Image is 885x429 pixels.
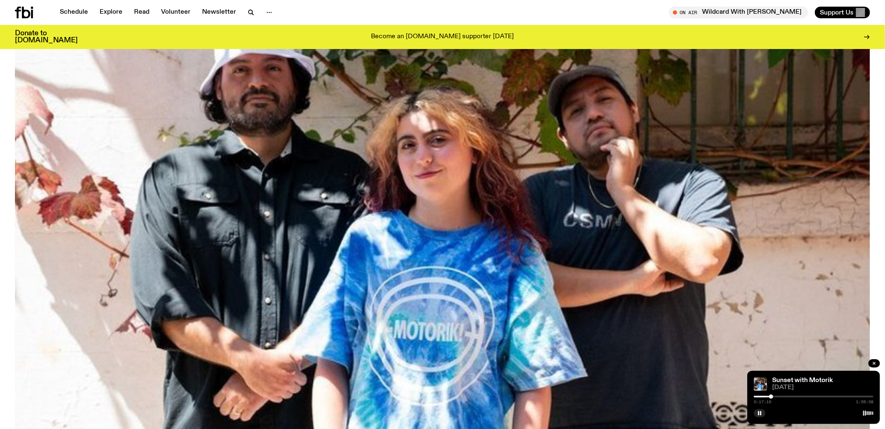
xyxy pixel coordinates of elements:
[371,33,514,41] p: Become an [DOMAIN_NAME] supporter [DATE]
[156,7,195,18] a: Volunteer
[772,377,833,384] a: Sunset with Motorik
[129,7,154,18] a: Read
[772,385,873,391] span: [DATE]
[95,7,127,18] a: Explore
[815,7,870,18] button: Support Us
[669,7,808,18] button: On AirWildcard With [PERSON_NAME]
[754,400,771,404] span: 0:17:16
[856,400,873,404] span: 1:59:58
[15,30,78,44] h3: Donate to [DOMAIN_NAME]
[197,7,241,18] a: Newsletter
[55,7,93,18] a: Schedule
[820,9,853,16] span: Support Us
[754,378,767,391] img: Andrew, Reenie, and Pat stand in a row, smiling at the camera, in dappled light with a vine leafe...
